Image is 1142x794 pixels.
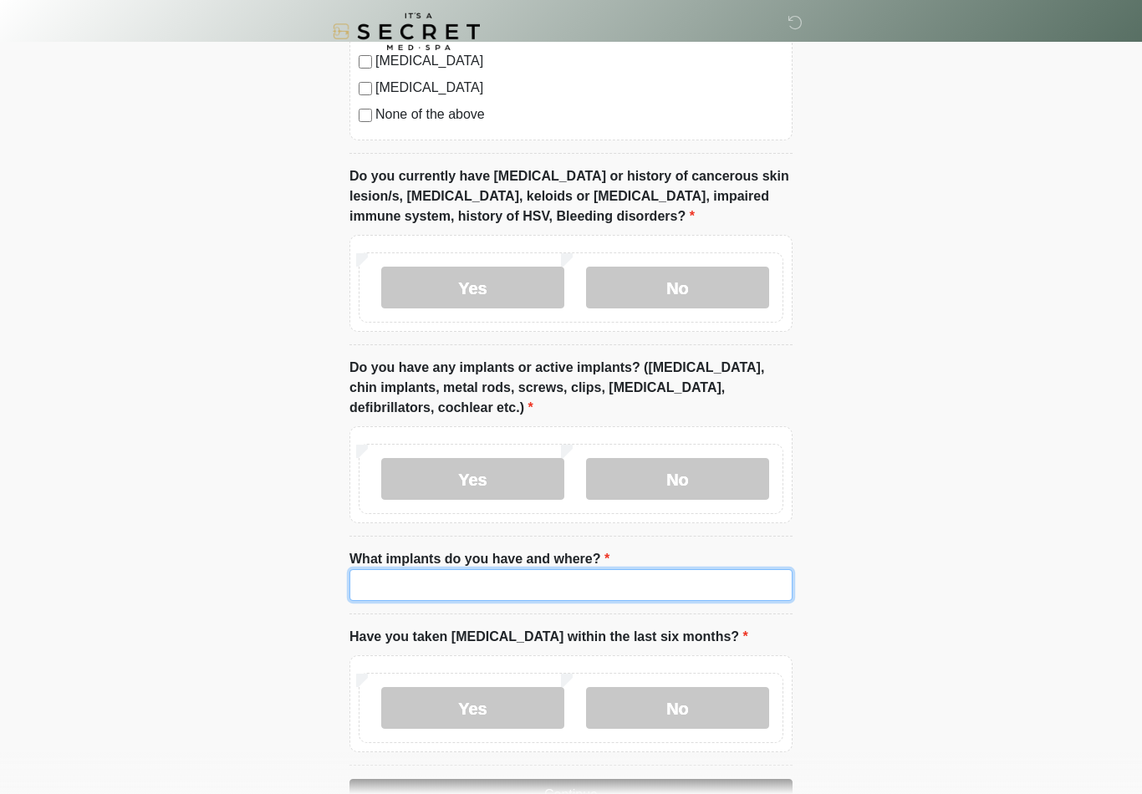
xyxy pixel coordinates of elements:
[349,166,793,226] label: Do you currently have [MEDICAL_DATA] or history of cancerous skin lesion/s, [MEDICAL_DATA], keloi...
[333,13,480,50] img: It's A Secret Med Spa Logo
[349,549,609,569] label: What implants do you have and where?
[381,458,564,500] label: Yes
[586,267,769,308] label: No
[381,267,564,308] label: Yes
[586,687,769,729] label: No
[375,104,783,125] label: None of the above
[375,78,783,98] label: [MEDICAL_DATA]
[359,109,372,122] input: None of the above
[349,627,748,647] label: Have you taken [MEDICAL_DATA] within the last six months?
[349,358,793,418] label: Do you have any implants or active implants? ([MEDICAL_DATA], chin implants, metal rods, screws, ...
[381,687,564,729] label: Yes
[586,458,769,500] label: No
[359,82,372,95] input: [MEDICAL_DATA]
